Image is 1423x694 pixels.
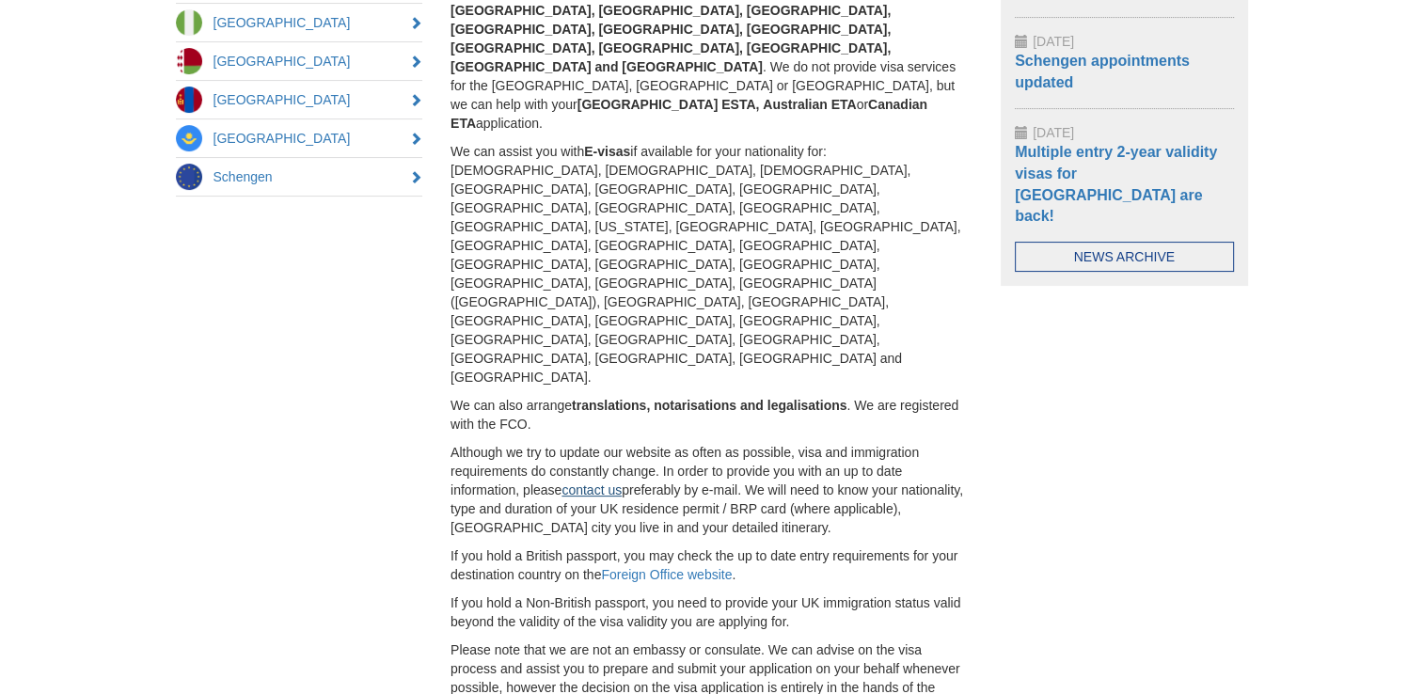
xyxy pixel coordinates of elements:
a: News Archive [1015,242,1234,272]
p: If you hold a British passport, you may check the up to date entry requirements for your destinat... [451,546,972,584]
p: If you hold a Non-British passport, you need to provide your UK immigration status valid beyond t... [451,593,972,631]
strong: Australian ETA [763,97,856,112]
a: contact us [561,482,622,497]
span: [DATE] [1033,125,1074,140]
strong: E-visas [584,144,630,159]
a: Multiple entry 2-year validity visas for [GEOGRAPHIC_DATA] are back! [1015,144,1217,225]
span: [DATE] [1033,34,1074,49]
strong: translations, notarisations and legalisations [572,398,847,413]
a: [GEOGRAPHIC_DATA] [176,119,423,157]
a: Schengen appointments updated [1015,53,1190,90]
p: Although we try to update our website as often as possible, visa and immigration requirements do ... [451,443,972,537]
p: We can also arrange . We are registered with the FCO. [451,396,972,434]
strong: ESTA, [721,97,759,112]
a: [GEOGRAPHIC_DATA] [176,4,423,41]
a: Foreign Office website [601,567,732,582]
strong: [GEOGRAPHIC_DATA] [577,97,719,112]
a: [GEOGRAPHIC_DATA] [176,42,423,80]
a: Schengen [176,158,423,196]
a: [GEOGRAPHIC_DATA] [176,81,423,118]
p: We can assist you with if available for your nationality for: [DEMOGRAPHIC_DATA], [DEMOGRAPHIC_DA... [451,142,972,386]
